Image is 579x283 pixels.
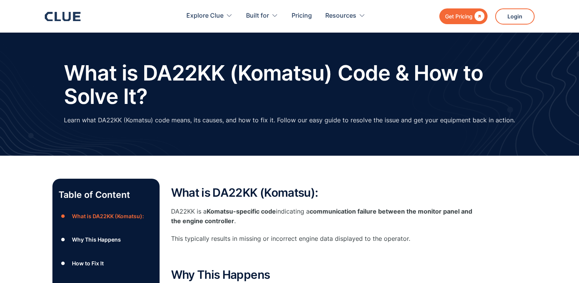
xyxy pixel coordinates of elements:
[59,210,153,222] a: ●What is DA22KK (Komatsu):
[59,234,68,245] div: ●
[495,8,535,25] a: Login
[59,258,68,269] div: ●
[171,234,477,244] p: This typically results in missing or incorrect engine data displayed to the operator.
[64,115,515,125] p: Learn what DA22KK (Komatsu) code means, its causes, and how to fix it. Follow our easy guide to r...
[64,61,515,108] h1: What is DA22KK (Komatsu) Code & How to Solve It?
[186,4,223,28] div: Explore Clue
[59,234,153,245] a: ●Why This Happens
[246,4,278,28] div: Built for
[72,211,144,221] div: What is DA22KK (Komatsu):
[72,235,121,244] div: Why This Happens
[171,207,477,226] p: DA22KK is a indicating a .
[186,4,233,28] div: Explore Clue
[171,186,477,199] h2: What is DA22KK (Komatsu):
[59,258,153,269] a: ●How to Fix It
[439,8,488,24] a: Get Pricing
[207,207,276,215] strong: Komatsu-specific code
[72,258,104,268] div: How to Fix It
[59,189,153,201] p: Table of Content
[171,251,477,261] p: ‍
[473,12,484,21] div: 
[292,4,312,28] a: Pricing
[171,268,477,281] h2: Why This Happens
[325,4,365,28] div: Resources
[445,12,473,21] div: Get Pricing
[59,210,68,222] div: ●
[171,207,472,225] strong: communication failure between the monitor panel and the engine controller
[246,4,269,28] div: Built for
[325,4,356,28] div: Resources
